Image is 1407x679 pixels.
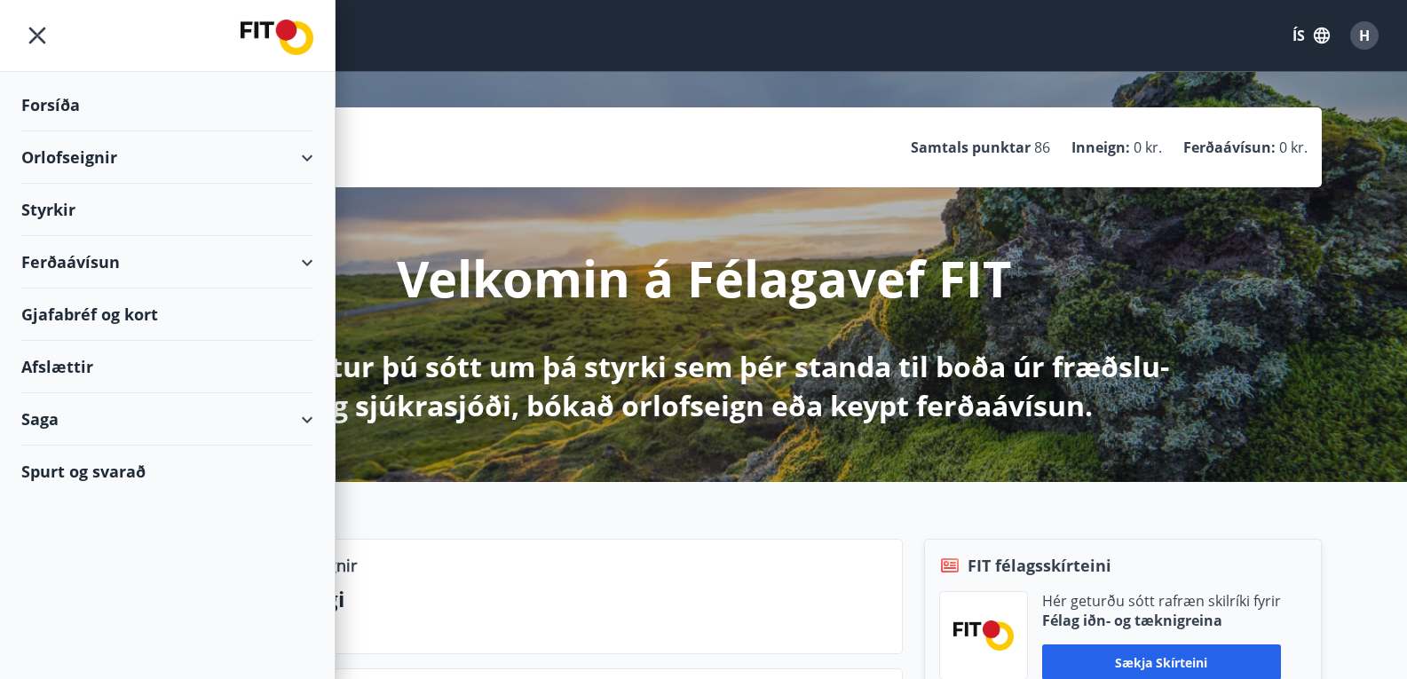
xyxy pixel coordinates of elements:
img: FPQVkF9lTnNbbaRSFyT17YYeljoOGk5m51IhT0bO.png [953,620,1014,650]
div: Gjafabréf og kort [21,288,313,341]
p: Hér getur þú sótt um þá styrki sem þér standa til boða úr fræðslu- og sjúkrasjóði, bókað orlofsei... [235,347,1173,425]
div: Spurt og svarað [21,446,313,497]
p: Inneign : [1071,138,1130,157]
span: 0 kr. [1134,138,1162,157]
div: Afslættir [21,341,313,393]
div: Forsíða [21,79,313,131]
p: Næstu helgi [217,584,888,614]
div: Styrkir [21,184,313,236]
p: Hér geturðu sótt rafræn skilríki fyrir [1042,591,1281,611]
p: Velkomin á Félagavef FIT [397,244,1011,312]
span: 86 [1034,138,1050,157]
span: 0 kr. [1279,138,1308,157]
div: Saga [21,393,313,446]
button: ÍS [1283,20,1340,51]
p: Lausar orlofseignir [217,554,357,577]
p: Samtals punktar [911,138,1031,157]
span: FIT félagsskírteini [968,554,1111,577]
p: Félag iðn- og tæknigreina [1042,611,1281,630]
div: Orlofseignir [21,131,313,184]
button: menu [21,20,53,51]
p: Ferðaávísun : [1183,138,1276,157]
button: H [1343,14,1386,57]
img: union_logo [241,20,313,55]
div: Ferðaávísun [21,236,313,288]
span: H [1359,26,1370,45]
